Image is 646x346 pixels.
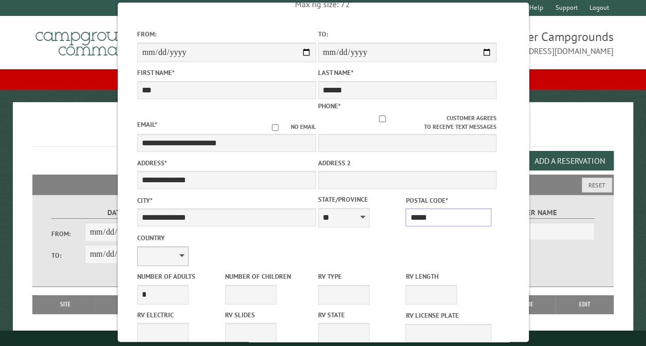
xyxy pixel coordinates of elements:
label: RV License Plate [405,311,491,320]
label: To: [318,29,496,39]
th: Site [38,295,94,314]
input: Customer agrees to receive text messages [318,116,446,122]
label: RV Electric [137,310,223,320]
label: Address 2 [318,158,496,168]
input: No email [259,124,290,131]
label: RV Slides [225,310,310,320]
label: To: [51,251,85,260]
label: Address [137,158,316,168]
label: Postal Code [405,196,491,205]
label: From: [51,229,85,239]
label: Customer agrees to receive text messages [318,114,496,131]
button: Reset [582,178,612,193]
label: Phone [318,102,340,110]
label: Email [137,120,157,129]
label: No email [259,123,316,131]
label: State/Province [318,195,403,204]
label: City [137,196,316,205]
label: First Name [137,68,316,78]
label: RV Length [405,272,491,281]
th: Dates [94,295,168,314]
label: Country [137,233,316,243]
label: Number of Adults [137,272,223,281]
h2: Filters [32,175,614,194]
label: Dates [51,207,184,219]
h1: Reservations [32,119,614,147]
label: RV Type [318,272,403,281]
label: Number of Children [225,272,310,281]
label: Last Name [318,68,496,78]
label: RV State [318,310,403,320]
label: From: [137,29,316,39]
th: Edit [556,295,614,314]
button: Add a Reservation [526,151,614,170]
img: Campground Commander [32,20,161,60]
